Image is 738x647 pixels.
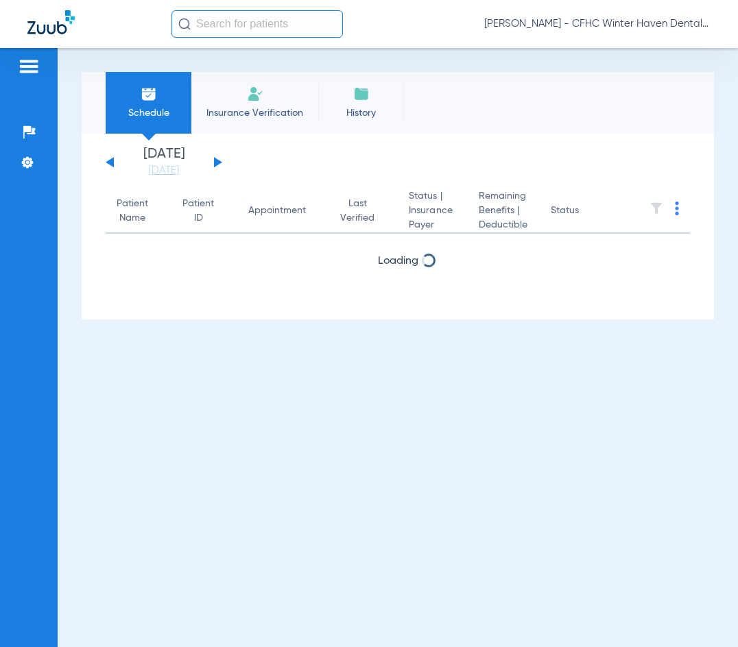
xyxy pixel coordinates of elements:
img: Manual Insurance Verification [247,86,263,102]
div: Appointment [248,204,318,218]
span: Schedule [116,106,181,120]
div: Patient ID [182,197,214,225]
div: Last Verified [340,197,387,225]
img: Zuub Logo [27,10,75,34]
span: Deductible [479,218,529,232]
img: filter.svg [650,202,663,215]
div: Patient Name [117,197,148,225]
input: Search for patients [171,10,343,38]
th: Status | [398,189,468,234]
th: Status [540,189,632,234]
span: Loading [378,256,418,267]
th: Remaining Benefits | [468,189,540,234]
a: [DATE] [123,164,205,178]
li: [DATE] [123,147,205,178]
img: History [353,86,370,102]
img: Schedule [141,86,157,102]
div: Appointment [248,204,306,218]
img: hamburger-icon [18,58,40,75]
span: Insurance Payer [409,204,457,232]
span: History [329,106,394,120]
div: Last Verified [340,197,374,225]
div: Patient ID [182,197,226,225]
img: group-dot-blue.svg [675,202,679,215]
div: Patient Name [117,197,160,225]
span: [PERSON_NAME] - CFHC Winter Haven Dental [484,17,711,31]
span: Insurance Verification [202,106,308,120]
img: Search Icon [178,18,191,30]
